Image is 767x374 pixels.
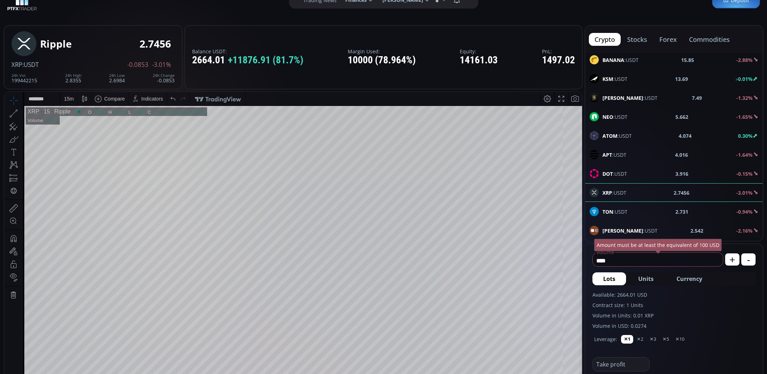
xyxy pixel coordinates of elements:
span: :USDT [602,56,639,64]
span: :USDT [602,132,632,140]
div: L [124,18,127,23]
b: -1.64% [736,151,753,158]
span: :USDT [602,227,658,234]
span: Units [638,275,654,283]
div: Indicators [137,4,159,10]
span: :USDT [602,75,627,83]
b: 3.916 [675,170,688,178]
button: crypto [589,33,621,46]
div: 1m [58,314,65,320]
label: Balance USDT: [192,49,303,54]
div: 1d [81,314,87,320]
b: DOT [602,170,613,177]
span: :USDT [602,170,627,178]
b: KSM [602,76,613,82]
b: 4.074 [679,132,692,140]
button: Units [627,272,664,285]
div: 2.8355 [65,73,82,83]
div: 199442215 [11,73,37,83]
button: ✕1 [621,335,633,344]
div: Go to [96,310,107,324]
span: +11876.91 (81.7%) [228,55,303,66]
span: :USDT [602,113,627,121]
div: H [104,18,108,23]
div: 2.7320 [127,18,141,23]
button: + [725,253,739,266]
span: > [736,76,738,82]
div: O [84,18,88,23]
div: Toggle Percentage [540,310,550,324]
div: Toggle Log Scale [550,310,562,324]
span: -3.01% [152,62,171,68]
button: stocks [621,33,653,46]
button: ✕2 [634,335,646,344]
button: commodities [683,33,736,46]
label: Leverage: [594,335,617,343]
b: 4.016 [675,151,688,159]
b: TON [602,208,613,215]
div: Ripple [40,38,72,49]
b: APT [602,151,612,158]
div: 24h Vol. [11,73,37,78]
button: ✕10 [673,335,687,344]
b: 15.85 [681,56,694,64]
div: 10000 (78.964%) [348,55,416,66]
div: auto [564,314,574,320]
div: Compare [100,4,121,10]
label: PnL: [542,49,575,54]
div: 24h Change [153,73,175,78]
div: 520.7 [41,26,53,31]
span: Currency [676,275,702,283]
div: Volume [23,26,39,31]
b: 0.30% [738,132,753,139]
b: -1.65% [736,113,753,120]
button: ✕3 [647,335,659,344]
div: 24h High [65,73,82,78]
label: Available: 2664.01 USD [592,291,756,298]
span: :USDT [602,208,627,215]
div: Ripple [46,16,66,23]
div: 2664.01 [192,55,303,66]
div: 2.7353 [88,18,102,23]
div: Toggle Auto Scale [562,310,576,324]
div: 5d [70,314,76,320]
button: - [741,253,756,266]
label: Equity: [460,49,498,54]
div: 5y [26,314,31,320]
button: ✕5 [660,335,672,344]
div: +0.0103 (+0.38%) [163,18,201,23]
div:  [6,96,12,102]
b: 2.731 [675,208,688,215]
span: :USDT [22,60,39,69]
b: ATOM [602,132,617,139]
div: 2.7470 [108,18,122,23]
div: 15 m [60,4,69,10]
div: XRP [23,16,35,23]
b: [PERSON_NAME] [602,94,643,101]
div: 2.7456 [147,18,162,23]
button: 16:05:58 (UTC) [494,310,533,324]
div: 2.7456 [140,38,171,49]
div: Market open [72,16,78,23]
div: C [143,18,147,23]
b: -1.32% [736,94,753,101]
div: 15 [35,16,46,23]
b: 2.542 [690,227,703,234]
div: 14161.03 [460,55,498,66]
b: -2.16% [736,227,753,234]
label: Volume in USD: 0.0274 [592,322,756,330]
b: NEO [602,113,613,120]
b: BANANA [602,57,624,63]
div: 1497.02 [542,55,575,66]
b: -2.88% [736,57,753,63]
label: Volume in Units: 0.01 XRP [592,312,756,319]
span: XRP [11,60,22,69]
div: -0.0853 [153,73,175,83]
b: [PERSON_NAME] [602,227,643,234]
b: 5.662 [675,113,688,121]
b: 0.01% [738,76,753,82]
span: -0.0853 [127,62,148,68]
div: 24h Low [109,73,125,78]
button: Lots [592,272,626,285]
div: Amount must be at least the equivalent of 100 USD [594,239,722,251]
